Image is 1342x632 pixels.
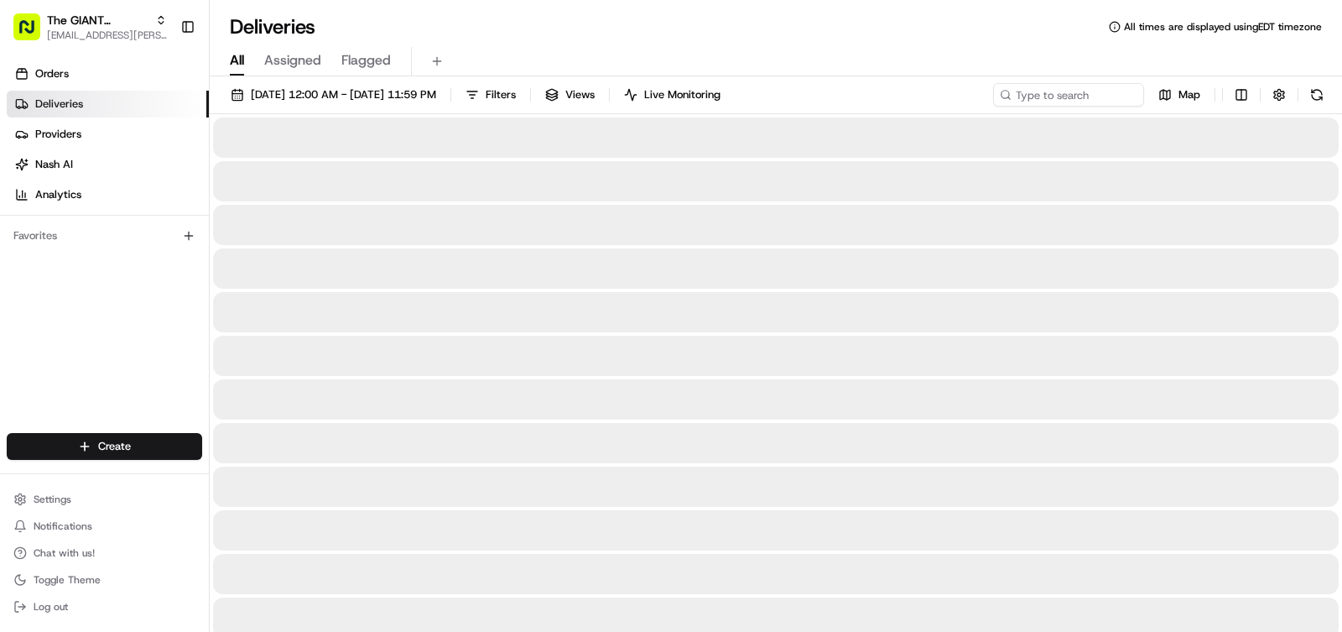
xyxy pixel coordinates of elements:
button: The GIANT Company[EMAIL_ADDRESS][PERSON_NAME][DOMAIN_NAME] [7,7,174,47]
button: Live Monitoring [616,83,728,107]
button: Create [7,433,202,460]
span: Toggle Theme [34,573,101,587]
button: [EMAIL_ADDRESS][PERSON_NAME][DOMAIN_NAME] [47,29,167,42]
span: Create [98,439,131,454]
button: Chat with us! [7,541,202,565]
span: Nash AI [35,157,73,172]
span: All [230,50,244,71]
span: Map [1178,87,1200,102]
button: Filters [458,83,523,107]
span: Analytics [35,187,81,202]
span: Views [565,87,595,102]
button: Map [1151,83,1208,107]
span: Flagged [341,50,391,71]
button: Views [538,83,602,107]
span: Notifications [34,520,92,533]
button: Notifications [7,514,202,538]
span: [DATE] 12:00 AM - [DATE] 11:59 PM [251,87,436,102]
span: Settings [34,493,71,506]
span: Providers [35,127,81,142]
button: The GIANT Company [47,12,148,29]
span: Orders [35,66,69,81]
a: Analytics [7,181,209,208]
span: Filters [486,87,516,102]
button: [DATE] 12:00 AM - [DATE] 11:59 PM [223,83,444,107]
span: Chat with us! [34,546,95,560]
span: Deliveries [35,97,83,112]
button: Log out [7,595,202,619]
span: Log out [34,600,68,614]
button: Toggle Theme [7,568,202,592]
span: All times are displayed using EDT timezone [1124,20,1322,34]
a: Nash AI [7,151,209,178]
a: Orders [7,60,209,87]
button: Settings [7,488,202,511]
a: Deliveries [7,91,209,118]
span: Assigned [264,50,321,71]
h1: Deliveries [230,13,315,40]
div: Favorites [7,222,202,249]
button: Refresh [1305,83,1329,107]
a: Providers [7,121,209,148]
input: Type to search [993,83,1144,107]
span: Live Monitoring [644,87,720,102]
